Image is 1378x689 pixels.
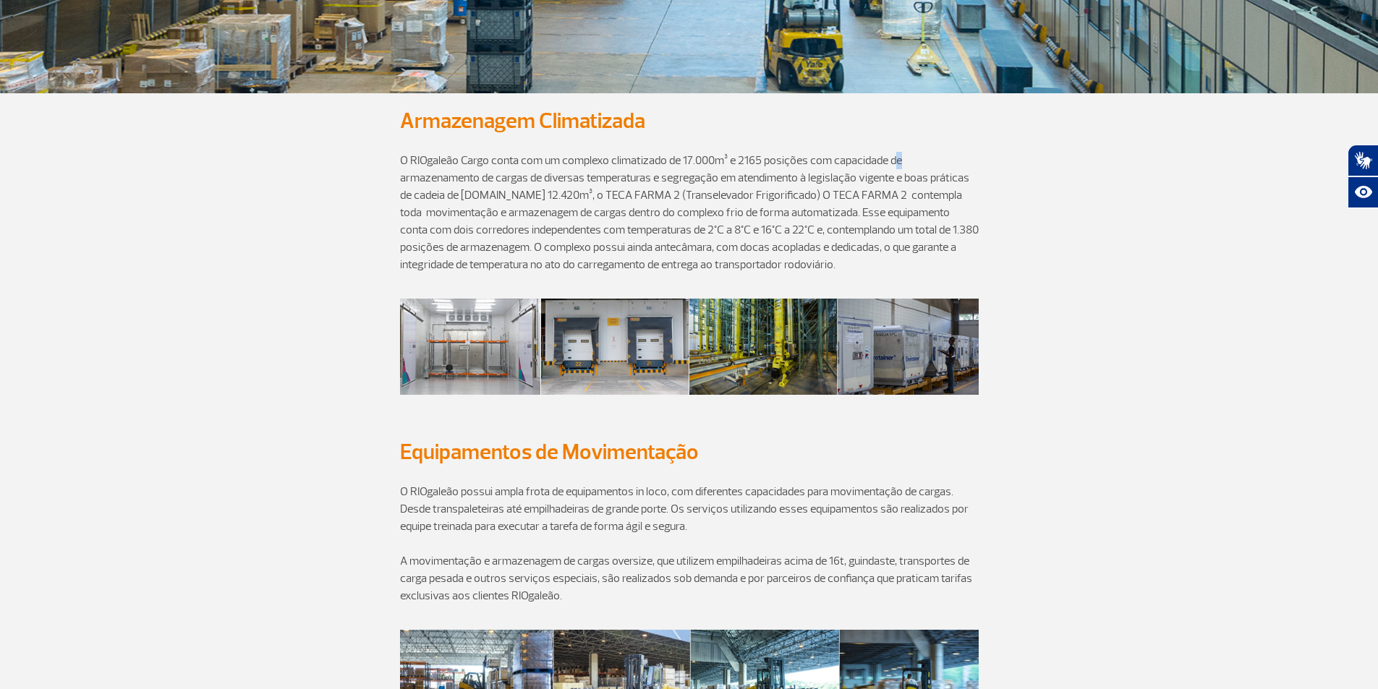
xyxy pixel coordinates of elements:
button: Abrir recursos assistivos. [1348,176,1378,208]
h2: Armazenagem Climatizada [400,108,979,134]
p: O RIOgaleão Cargo conta com um complexo climatizado de 17.000m³ e 2165 posições com capacidade de... [400,134,979,273]
p: A movimentação e armazenagem de cargas oversize, que utilizem empilhadeiras acima de 16t, guindas... [400,552,979,604]
p: O RIOgaleão possui ampla frota de equipamentos in loco, com diferentes capacidades para movimenta... [400,466,979,535]
button: Abrir tradutor de língua de sinais. [1348,145,1378,176]
img: equip-armazenagem-barra-central.jpg [400,299,979,395]
div: Plugin de acessibilidade da Hand Talk. [1348,145,1378,208]
h2: Equipamentos de Movimentação [400,439,979,466]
